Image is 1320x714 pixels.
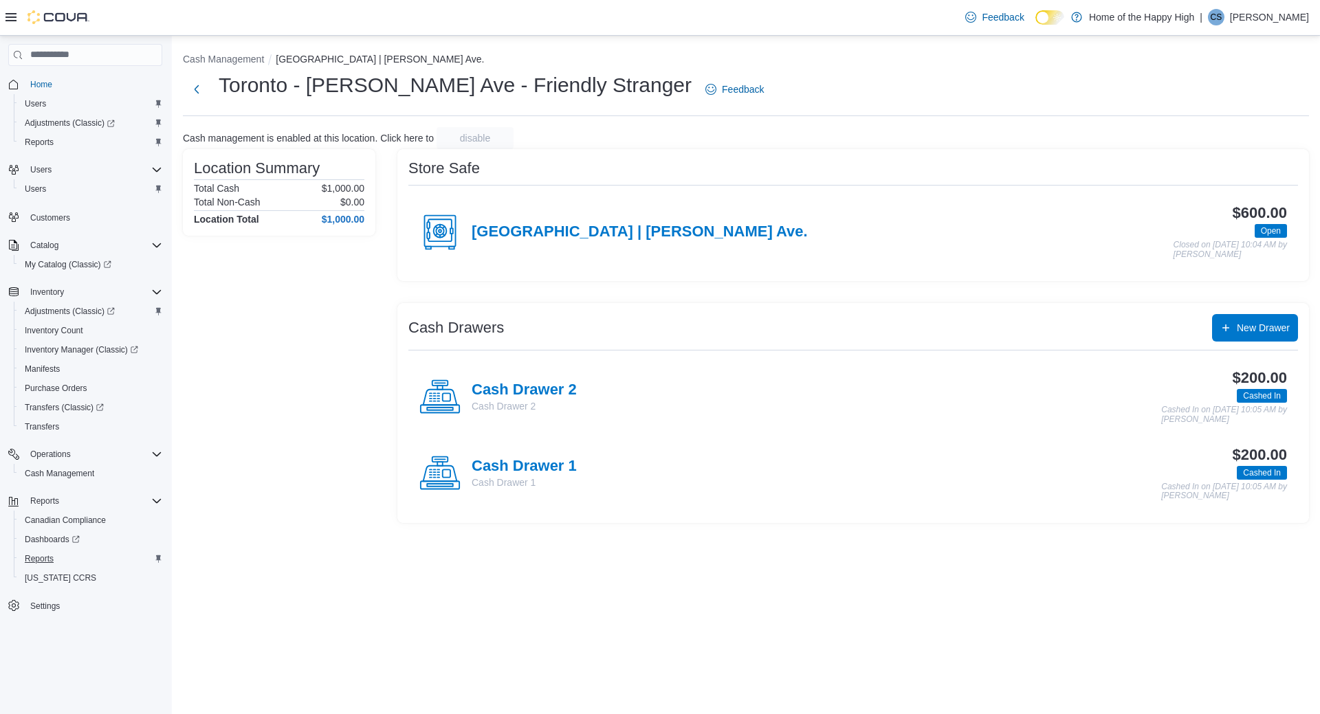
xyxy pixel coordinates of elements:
[3,74,168,94] button: Home
[3,207,168,227] button: Customers
[25,98,46,109] span: Users
[194,214,259,225] h4: Location Total
[19,361,65,377] a: Manifests
[219,71,692,99] h1: Toronto - [PERSON_NAME] Ave - Friendly Stranger
[194,183,239,194] h6: Total Cash
[25,344,138,355] span: Inventory Manager (Classic)
[19,531,162,548] span: Dashboards
[14,302,168,321] a: Adjustments (Classic)
[19,550,59,567] a: Reports
[19,419,65,435] a: Transfers
[14,568,168,588] button: [US_STATE] CCRS
[25,259,111,270] span: My Catalog (Classic)
[194,197,261,208] h6: Total Non-Cash
[25,325,83,336] span: Inventory Count
[30,240,58,251] span: Catalog
[276,54,484,65] button: [GEOGRAPHIC_DATA] | [PERSON_NAME] Ave.
[19,570,162,586] span: Washington CCRS
[437,127,514,149] button: disable
[25,468,94,479] span: Cash Management
[19,399,162,416] span: Transfers (Classic)
[1233,447,1287,463] h3: $200.00
[19,322,162,339] span: Inventory Count
[408,160,480,177] h3: Store Safe
[25,534,80,545] span: Dashboards
[25,161,57,178] button: Users
[19,570,102,586] a: [US_STATE] CCRS
[472,476,577,489] p: Cash Drawer 1
[183,76,210,103] button: Next
[19,115,120,131] a: Adjustments (Classic)
[25,118,115,129] span: Adjustments (Classic)
[1089,9,1194,25] p: Home of the Happy High
[25,402,104,413] span: Transfers (Classic)
[25,493,162,509] span: Reports
[982,10,1024,24] span: Feedback
[25,572,96,583] span: [US_STATE] CCRS
[14,530,168,549] a: Dashboards
[19,361,162,377] span: Manifests
[1261,225,1281,237] span: Open
[19,465,100,482] a: Cash Management
[30,212,70,223] span: Customers
[1211,9,1222,25] span: CS
[14,255,168,274] a: My Catalog (Classic)
[472,399,577,413] p: Cash Drawer 2
[19,380,93,397] a: Purchase Orders
[1200,9,1202,25] p: |
[1035,10,1064,25] input: Dark Mode
[1233,205,1287,221] h3: $600.00
[19,303,162,320] span: Adjustments (Classic)
[27,10,89,24] img: Cova
[25,284,69,300] button: Inventory
[14,179,168,199] button: Users
[19,322,89,339] a: Inventory Count
[25,553,54,564] span: Reports
[1237,321,1290,335] span: New Drawer
[25,210,76,226] a: Customers
[1243,467,1281,479] span: Cashed In
[3,282,168,302] button: Inventory
[472,381,577,399] h4: Cash Drawer 2
[30,449,71,460] span: Operations
[14,94,168,113] button: Users
[960,3,1029,31] a: Feedback
[14,359,168,379] button: Manifests
[25,364,60,375] span: Manifests
[19,399,109,416] a: Transfers (Classic)
[19,256,117,273] a: My Catalog (Classic)
[340,197,364,208] p: $0.00
[25,598,65,614] a: Settings
[19,134,59,150] a: Reports
[19,342,162,358] span: Inventory Manager (Classic)
[14,511,168,530] button: Canadian Compliance
[722,82,764,96] span: Feedback
[25,76,58,93] a: Home
[30,601,60,612] span: Settings
[1237,389,1287,403] span: Cashed In
[19,531,85,548] a: Dashboards
[183,133,434,144] p: Cash management is enabled at this location. Click here to
[19,134,162,150] span: Reports
[1208,9,1224,25] div: Christine Sommerville
[3,160,168,179] button: Users
[19,419,162,435] span: Transfers
[472,223,808,241] h4: [GEOGRAPHIC_DATA] | [PERSON_NAME] Ave.
[19,550,162,567] span: Reports
[25,76,162,93] span: Home
[1237,466,1287,480] span: Cashed In
[1161,405,1287,424] p: Cashed In on [DATE] 10:05 AM by [PERSON_NAME]
[19,380,162,397] span: Purchase Orders
[14,133,168,152] button: Reports
[3,491,168,511] button: Reports
[14,379,168,398] button: Purchase Orders
[25,237,162,254] span: Catalog
[1243,390,1281,402] span: Cashed In
[25,383,87,394] span: Purchase Orders
[14,340,168,359] a: Inventory Manager (Classic)
[25,161,162,178] span: Users
[19,512,162,528] span: Canadian Compliance
[322,183,364,194] p: $1,000.00
[14,464,168,483] button: Cash Management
